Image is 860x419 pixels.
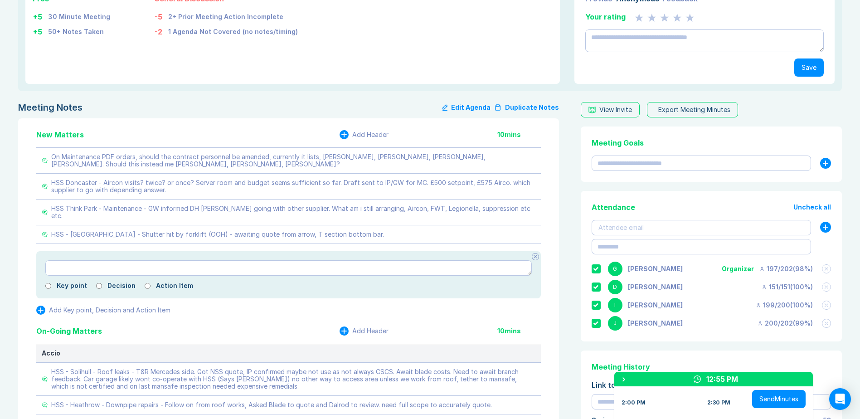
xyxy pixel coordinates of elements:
button: Edit Agenda [442,102,491,113]
div: Open Intercom Messenger [829,388,851,410]
div: Accio [42,350,535,357]
div: New Matters [36,129,84,140]
div: 10 mins [497,131,541,138]
div: Add Header [352,131,389,138]
button: SendMinutes [752,390,806,408]
td: 50+ Notes Taken [48,23,111,38]
div: David Hayter [628,283,683,291]
button: Add Key point, Decision and Action Item [36,306,170,315]
div: 200 / 202 ( 99 %) [758,320,813,327]
td: 1 Agenda Not Covered (no notes/timing) [168,23,298,38]
div: 2:00 PM [622,399,646,406]
button: Save [794,58,824,77]
div: HSS Doncaster - Aircon visits? twice? or once? Server room and budget seems sufficient so far. Dr... [51,179,535,194]
td: 2+ Prior Meeting Action Incomplete [168,8,298,23]
div: Your rating [585,11,626,22]
div: Organizer [722,265,754,273]
label: Action Item [156,282,193,289]
div: Link to Previous Meetings [592,380,831,390]
div: Jonny Welbourn [628,320,683,327]
button: Uncheck all [793,204,831,211]
div: D [608,280,622,294]
div: I [608,298,622,312]
div: On-Going Matters [36,326,102,336]
div: View Invite [599,106,632,113]
button: View Invite [581,102,640,117]
td: -5 [154,8,168,23]
div: HSS Think Park - Maintenance - GW informed DH [PERSON_NAME] going with other supplier. What am i ... [51,205,535,219]
div: 12:55 PM [706,374,738,385]
button: Add Header [340,326,389,336]
div: Add Header [352,327,389,335]
div: 2:30 PM [707,399,730,406]
button: Add Header [340,130,389,139]
td: + 5 [33,8,48,23]
div: HSS - Solihull - Roof leaks - T&R Mercedes side. Got NSS quote, IP confirmed maybe not use as not... [51,368,535,390]
button: Duplicate Notes [494,102,559,113]
div: Add Key point, Decision and Action Item [49,307,170,314]
div: 197 / 202 ( 98 %) [759,265,813,273]
div: 0 Stars [635,11,695,22]
div: Gemma White [628,265,683,273]
div: Iain Parnell [628,302,683,309]
button: Export Meeting Minutes [647,102,738,117]
div: Export Meeting Minutes [658,106,730,113]
div: 199 / 200 ( 100 %) [756,302,813,309]
label: Decision [107,282,136,289]
div: Meeting History [592,361,831,372]
div: J [608,316,622,331]
div: HSS - [GEOGRAPHIC_DATA] - Shutter hit by forklift (OOH) - awaiting quote from arrow, T section bo... [51,231,384,238]
div: On Maintenance PDF orders, should the contract personnel be amended, currently it lists, [PERSON_... [51,153,535,168]
label: Key point [57,282,87,289]
div: 10 mins [497,327,541,335]
div: G [608,262,622,276]
div: Attendance [592,202,635,213]
div: HSS - Heathrow - Downpipe repairs - Follow on from roof works, Asked Blade to quote and Dalrod to... [51,401,492,409]
td: -2 [154,23,168,38]
div: 151 / 151 ( 100 %) [762,283,813,291]
td: 30 Minute Meeting [48,8,111,23]
div: Meeting Notes [18,102,83,113]
div: Meeting Goals [592,137,831,148]
td: + 5 [33,23,48,38]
